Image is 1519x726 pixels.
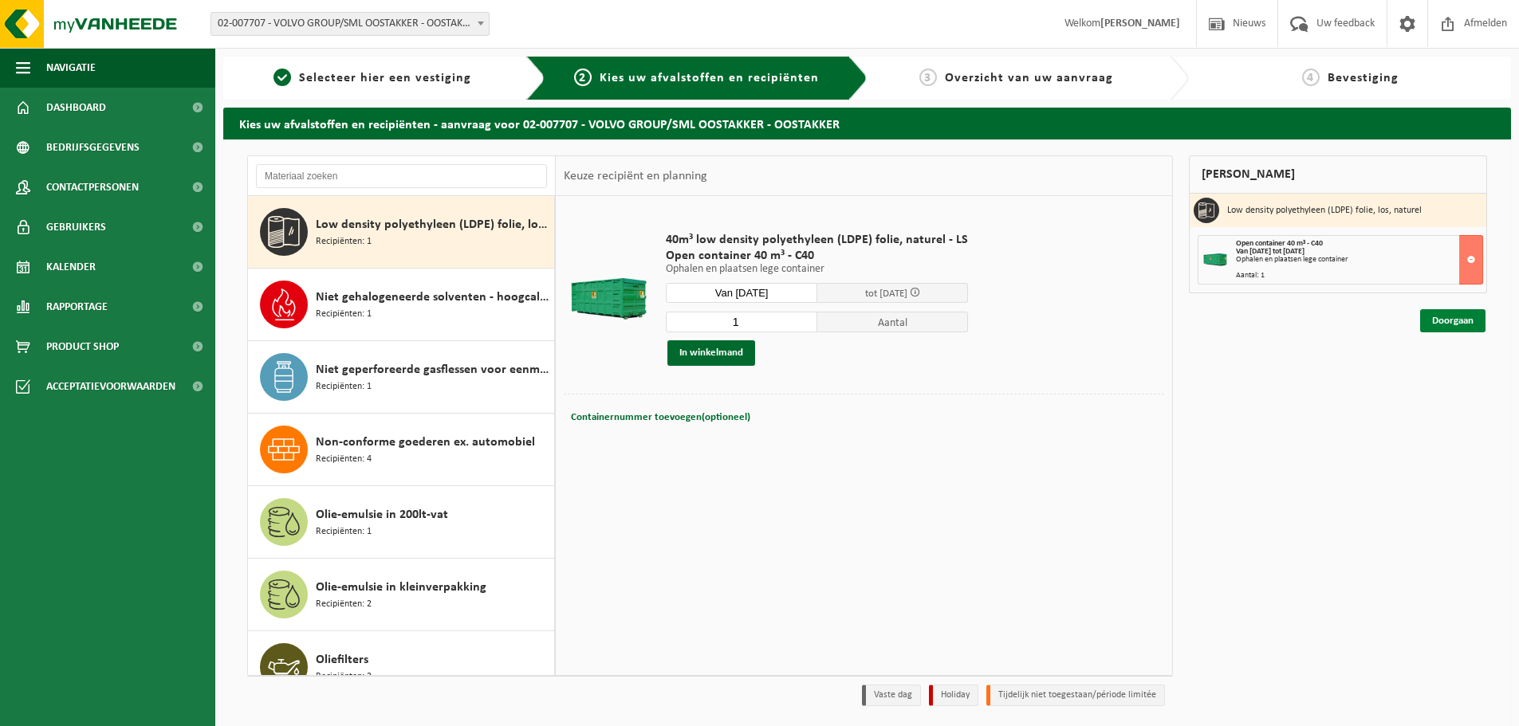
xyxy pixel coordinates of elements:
span: Overzicht van uw aanvraag [945,72,1113,84]
input: Materiaal zoeken [256,164,547,188]
span: Recipiënten: 1 [316,234,372,249]
span: Recipiënten: 1 [316,524,372,540]
span: Rapportage [46,287,108,327]
span: Gebruikers [46,207,106,247]
span: Recipiënten: 1 [316,379,372,394]
h2: Kies uw afvalstoffen en recipiënten - aanvraag voor 02-007707 - VOLVO GROUP/SML OOSTAKKER - OOSTA... [223,108,1511,139]
span: Selecteer hier een vestiging [299,72,471,84]
span: 02-007707 - VOLVO GROUP/SML OOSTAKKER - OOSTAKKER [211,13,489,35]
button: Containernummer toevoegen(optioneel) [569,406,752,429]
a: Doorgaan [1420,309,1486,332]
button: Oliefilters Recipiënten: 2 [248,631,555,704]
span: Recipiënten: 2 [316,669,372,685]
span: 1 [273,69,291,86]
span: Containernummer toevoegen(optioneel) [571,412,750,422]
span: Low density polyethyleen (LDPE) folie, los, naturel [316,215,550,234]
li: Holiday [929,685,978,706]
div: Keuze recipiënt en planning [556,156,715,196]
span: tot [DATE] [865,288,907,299]
button: In winkelmand [667,340,755,366]
span: Non-conforme goederen ex. automobiel [316,433,535,452]
span: Bevestiging [1328,72,1399,84]
div: Ophalen en plaatsen lege container [1236,256,1482,264]
span: 02-007707 - VOLVO GROUP/SML OOSTAKKER - OOSTAKKER [211,12,490,36]
button: Low density polyethyleen (LDPE) folie, los, naturel Recipiënten: 1 [248,196,555,269]
span: Olie-emulsie in kleinverpakking [316,578,486,597]
span: Niet geperforeerde gasflessen voor eenmalig gebruik (huishoudelijk) [316,360,550,379]
span: 40m³ low density polyethyleen (LDPE) folie, naturel - LS [666,232,968,248]
li: Tijdelijk niet toegestaan/période limitée [986,685,1165,706]
button: Niet gehalogeneerde solventen - hoogcalorisch in kleinverpakking Recipiënten: 1 [248,269,555,341]
span: Bedrijfsgegevens [46,128,140,167]
li: Vaste dag [862,685,921,706]
span: Open container 40 m³ - C40 [666,248,968,264]
p: Ophalen en plaatsen lege container [666,264,968,275]
span: 4 [1302,69,1320,86]
div: Aantal: 1 [1236,272,1482,280]
span: Kalender [46,247,96,287]
button: Olie-emulsie in kleinverpakking Recipiënten: 2 [248,559,555,631]
span: Contactpersonen [46,167,139,207]
strong: [PERSON_NAME] [1100,18,1180,29]
button: Non-conforme goederen ex. automobiel Recipiënten: 4 [248,414,555,486]
button: Niet geperforeerde gasflessen voor eenmalig gebruik (huishoudelijk) Recipiënten: 1 [248,341,555,414]
span: Navigatie [46,48,96,88]
span: 2 [574,69,592,86]
span: Olie-emulsie in 200lt-vat [316,505,448,524]
div: [PERSON_NAME] [1189,155,1487,194]
span: Open container 40 m³ - C40 [1236,239,1323,248]
button: Olie-emulsie in 200lt-vat Recipiënten: 1 [248,486,555,559]
span: Aantal [817,312,969,332]
span: Recipiënten: 2 [316,597,372,612]
span: Product Shop [46,327,119,367]
h3: Low density polyethyleen (LDPE) folie, los, naturel [1227,198,1422,223]
strong: Van [DATE] tot [DATE] [1236,247,1305,256]
span: Recipiënten: 1 [316,307,372,322]
a: 1Selecteer hier een vestiging [231,69,514,88]
span: Dashboard [46,88,106,128]
span: Niet gehalogeneerde solventen - hoogcalorisch in kleinverpakking [316,288,550,307]
span: 3 [919,69,937,86]
span: Oliefilters [316,650,368,669]
span: Acceptatievoorwaarden [46,367,175,406]
span: Recipiënten: 4 [316,452,372,467]
span: Kies uw afvalstoffen en recipiënten [600,72,819,84]
input: Selecteer datum [666,283,817,303]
